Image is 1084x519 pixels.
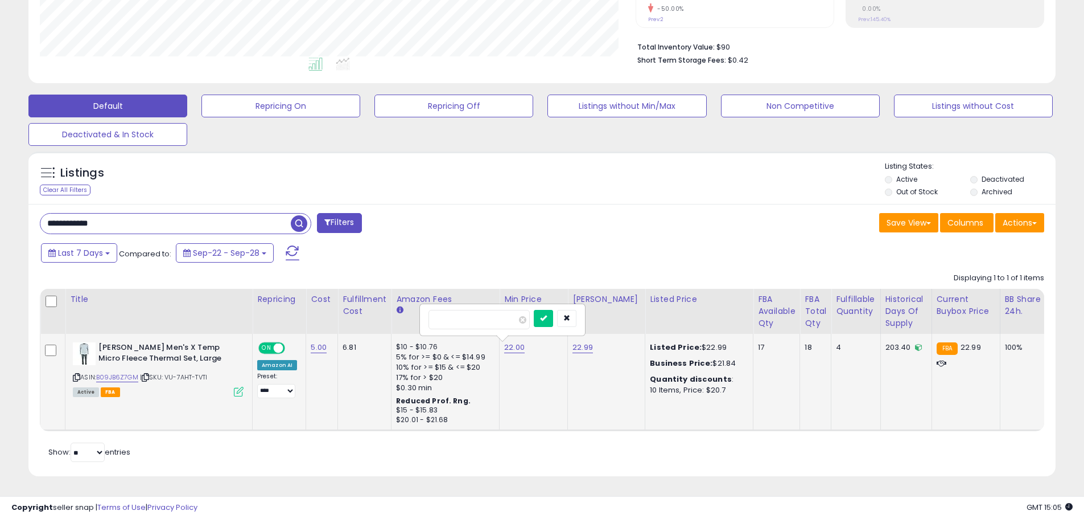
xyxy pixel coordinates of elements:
button: Default [28,95,187,117]
small: -50.00% [653,5,684,13]
span: Show: entries [48,447,130,457]
button: Listings without Min/Max [547,95,706,117]
span: ON [259,344,274,353]
b: Quantity discounts [650,374,732,385]
div: Amazon AI [257,360,297,370]
div: Current Buybox Price [937,293,995,317]
div: $21.84 [650,358,744,369]
small: FBA [937,342,958,355]
button: Save View [879,213,938,232]
div: Displaying 1 to 1 of 1 items [954,273,1044,284]
button: Deactivated & In Stock [28,123,187,146]
button: Actions [995,213,1044,232]
div: $10 - $10.76 [396,342,491,352]
label: Deactivated [982,174,1024,184]
button: Columns [940,213,994,232]
div: $20.01 - $21.68 [396,415,491,425]
b: Business Price: [650,358,712,369]
div: Fulfillment Cost [343,293,386,317]
label: Archived [982,187,1012,197]
b: Reduced Prof. Rng. [396,396,471,406]
span: | SKU: VU-7AHT-TVTI [140,373,207,382]
div: 6.81 [343,342,382,353]
button: Sep-22 - Sep-28 [176,243,274,263]
div: 4 [836,342,871,353]
div: $22.99 [650,342,744,353]
span: OFF [283,344,302,353]
div: Clear All Filters [40,185,90,195]
button: Filters [317,213,361,233]
span: All listings currently available for purchase on Amazon [73,387,99,397]
img: 315-XNEo7rL._SL40_.jpg [73,342,96,365]
a: 22.00 [504,342,525,353]
span: 22.99 [961,342,981,353]
div: FBA Total Qty [805,293,826,329]
span: FBA [101,387,120,397]
span: Last 7 Days [58,247,103,259]
div: [PERSON_NAME] [572,293,640,305]
button: Repricing Off [374,95,533,117]
div: 10% for >= $15 & <= $20 [396,362,491,373]
div: Listed Price [650,293,748,305]
div: Preset: [257,373,297,398]
button: Last 7 Days [41,243,117,263]
div: Cost [311,293,333,305]
button: Listings without Cost [894,95,1053,117]
a: Privacy Policy [147,502,197,513]
div: 10 Items, Price: $20.7 [650,385,744,395]
div: 5% for >= $0 & <= $14.99 [396,352,491,362]
div: seller snap | | [11,502,197,513]
div: Historical Days Of Supply [885,293,927,329]
a: Terms of Use [97,502,146,513]
a: 22.99 [572,342,593,353]
b: Total Inventory Value: [637,42,715,52]
b: Listed Price: [650,342,702,353]
small: Amazon Fees. [396,305,403,316]
div: Amazon Fees [396,293,494,305]
label: Active [896,174,917,184]
div: 18 [805,342,822,353]
span: 2025-10-7 15:05 GMT [1027,502,1073,513]
span: Columns [947,217,983,228]
div: 17 [758,342,791,353]
div: Repricing [257,293,301,305]
div: $0.30 min [396,383,491,393]
span: Sep-22 - Sep-28 [193,247,259,259]
strong: Copyright [11,502,53,513]
b: [PERSON_NAME] Men's X Temp Micro Fleece Thermal Set, Large [98,342,237,366]
div: Title [70,293,248,305]
label: Out of Stock [896,187,938,197]
div: Fulfillable Quantity [836,293,875,317]
b: Short Term Storage Fees: [637,55,726,65]
div: BB Share 24h. [1005,293,1046,317]
a: B09JB6Z7GM [96,373,138,382]
button: Repricing On [201,95,360,117]
button: Non Competitive [721,95,880,117]
p: Listing States: [885,161,1056,172]
small: Prev: 2 [648,16,663,23]
div: ASIN: [73,342,244,395]
div: Min Price [504,293,563,305]
a: 5.00 [311,342,327,353]
h5: Listings [60,165,104,181]
div: $15 - $15.83 [396,406,491,415]
small: Prev: 145.40% [858,16,891,23]
li: $90 [637,39,1036,53]
span: $0.42 [728,55,748,66]
div: 203.40 [885,342,923,353]
span: Compared to: [119,248,171,259]
div: 100% [1005,342,1042,353]
small: 0.00% [858,5,881,13]
div: 17% for > $20 [396,373,491,383]
div: FBA Available Qty [758,293,795,329]
div: : [650,374,744,385]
